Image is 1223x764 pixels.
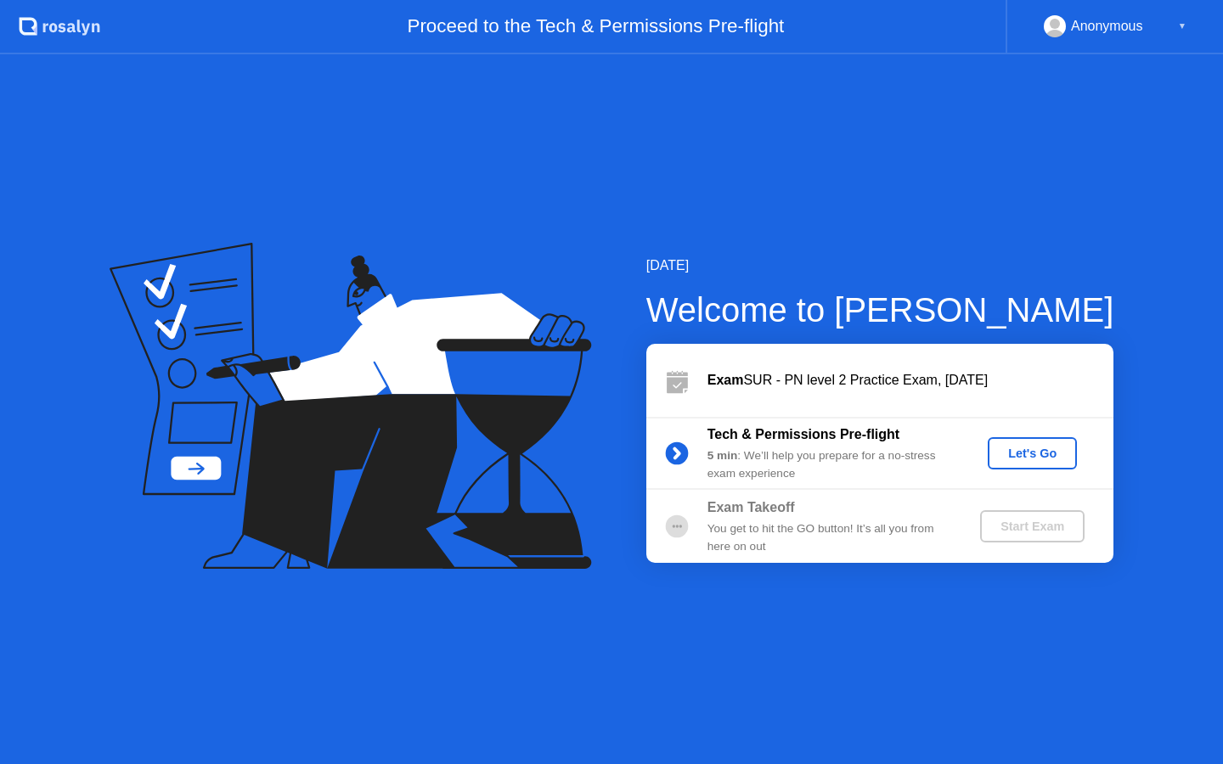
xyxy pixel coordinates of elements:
b: Exam Takeoff [707,500,795,514]
div: : We’ll help you prepare for a no-stress exam experience [707,447,952,482]
div: Start Exam [987,520,1078,533]
button: Let's Go [988,437,1077,469]
div: SUR - PN level 2 Practice Exam, [DATE] [707,370,1113,390]
button: Start Exam [980,510,1085,542]
b: Tech & Permissions Pre-flight [707,427,899,441]
div: You get to hit the GO button! It’s all you from here on out [707,520,952,555]
div: Welcome to [PERSON_NAME] [646,284,1114,335]
div: [DATE] [646,256,1114,276]
div: Let's Go [995,447,1070,460]
div: Anonymous [1071,15,1143,37]
b: Exam [707,373,744,387]
b: 5 min [707,449,738,462]
div: ▼ [1178,15,1186,37]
